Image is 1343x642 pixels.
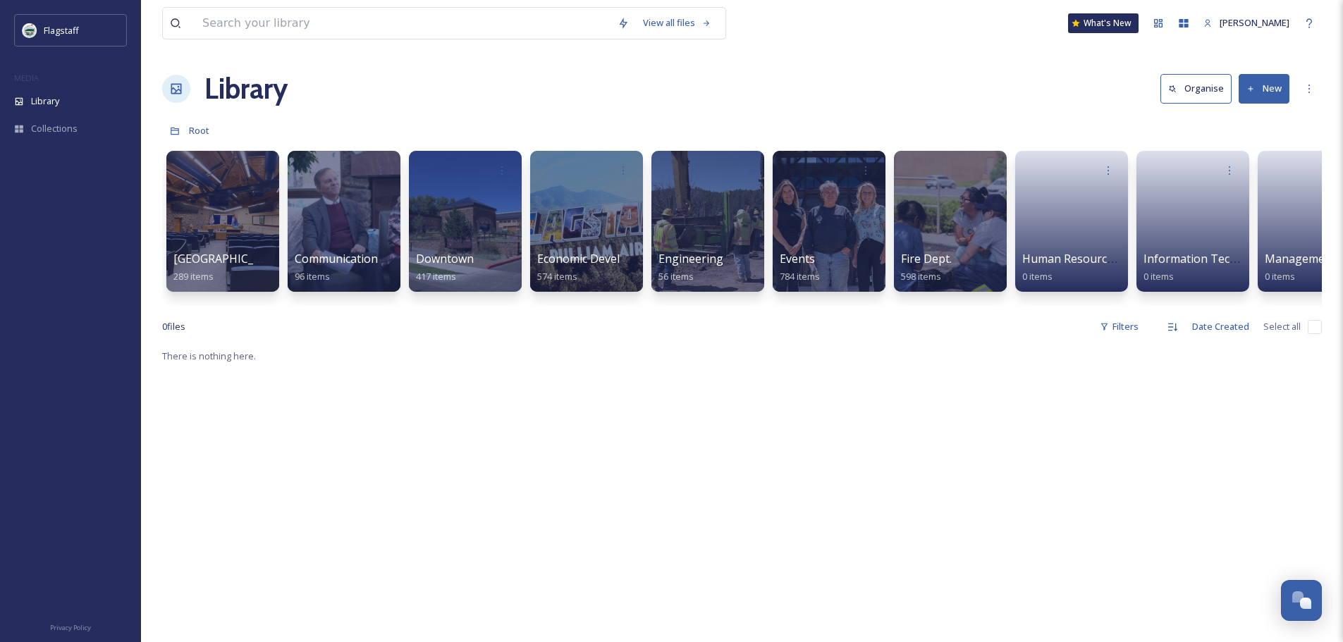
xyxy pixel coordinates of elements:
button: Organise [1160,74,1232,103]
span: Communication & Civic Engagement [295,251,485,266]
span: MEDIA [14,73,39,83]
span: 0 items [1022,270,1053,283]
a: Privacy Policy [50,618,91,635]
div: Date Created [1185,313,1256,340]
span: Fire Dept. [901,251,952,266]
span: 417 items [416,270,456,283]
a: Root [189,122,209,139]
span: Root [189,124,209,137]
a: Fire Dept.598 items [901,252,952,283]
span: Engineering [658,251,723,266]
span: 0 file s [162,320,185,333]
span: 289 items [173,270,214,283]
span: 0 items [1143,270,1174,283]
span: Events [780,251,815,266]
span: Collections [31,122,78,135]
a: Communication & Civic Engagement96 items [295,252,485,283]
span: Downtown [416,251,474,266]
span: 784 items [780,270,820,283]
span: There is nothing here. [162,350,256,362]
span: Flagstaff [44,24,79,37]
a: Library [204,68,288,110]
span: Privacy Policy [50,623,91,632]
span: Information Technologies [1143,251,1282,266]
a: Organise [1160,74,1239,103]
span: [GEOGRAPHIC_DATA] [173,251,287,266]
a: View all files [636,9,718,37]
a: [PERSON_NAME] [1196,9,1296,37]
a: Engineering56 items [658,252,723,283]
img: images%20%282%29.jpeg [23,23,37,37]
span: 96 items [295,270,330,283]
a: [GEOGRAPHIC_DATA]289 items [173,252,287,283]
a: Information Technologies0 items [1143,252,1282,283]
a: What's New [1068,13,1139,33]
span: Select all [1263,320,1301,333]
span: 598 items [901,270,941,283]
button: New [1239,74,1289,103]
div: Filters [1093,313,1146,340]
span: 574 items [537,270,577,283]
input: Search your library [195,8,611,39]
a: Downtown417 items [416,252,474,283]
span: 56 items [658,270,694,283]
a: Human Resources & Risk Management0 items [1022,252,1228,283]
span: Human Resources & Risk Management [1022,251,1228,266]
a: Economic Development574 items [537,252,661,283]
button: Open Chat [1281,580,1322,621]
span: Economic Development [537,251,661,266]
a: Events784 items [780,252,820,283]
span: Library [31,94,59,108]
span: 0 items [1265,270,1295,283]
span: [PERSON_NAME] [1220,16,1289,29]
